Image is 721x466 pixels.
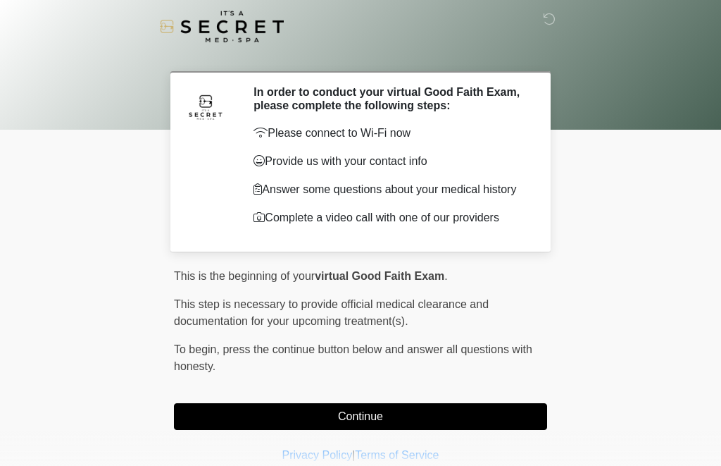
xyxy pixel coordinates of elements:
button: Continue [174,403,547,430]
a: Privacy Policy [282,449,353,461]
span: To begin, [174,343,222,355]
h2: In order to conduct your virtual Good Faith Exam, please complete the following steps: [253,85,526,112]
a: Terms of Service [355,449,439,461]
p: Complete a video call with one of our providers [253,209,526,226]
span: press the continue button below and answer all questions with honesty. [174,343,532,372]
span: . [444,270,447,282]
strong: virtual Good Faith Exam [315,270,444,282]
p: Answer some questions about your medical history [253,181,526,198]
p: Provide us with your contact info [253,153,526,170]
p: Please connect to Wi-Fi now [253,125,526,142]
span: This step is necessary to provide official medical clearance and documentation for your upcoming ... [174,298,489,327]
span: This is the beginning of your [174,270,315,282]
img: Agent Avatar [184,85,227,128]
a: | [352,449,355,461]
img: It's A Secret Med Spa Logo [160,11,284,42]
